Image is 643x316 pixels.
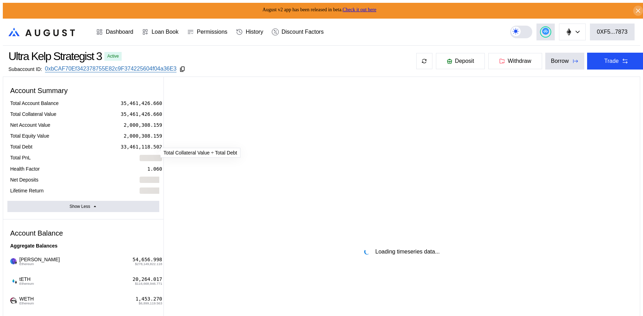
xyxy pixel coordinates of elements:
span: $278,149,822.118 [135,262,162,266]
div: 0XF5...7873 [597,29,628,35]
span: August v2 app has been released in beta. [263,7,377,12]
img: tETH_logo_2_%281%29.png [10,278,17,284]
span: $116,668,946.771 [135,282,162,285]
a: Permissions [183,19,232,45]
img: chain logo [565,28,573,36]
span: tETH [17,276,34,285]
div: Total PnL [10,154,31,161]
div: Trade [604,58,619,64]
div: Account Summary [7,84,159,98]
div: Borrow [551,58,569,64]
div: Health Factor [10,166,40,172]
div: Loan Book [152,29,179,35]
div: 20,264.017 [133,276,162,282]
a: 0xbCAF70Ef342378755E82c9F374225604f04a36E3 [45,66,177,72]
div: Aggregate Balances [7,240,159,251]
span: $6,899,119.563 [139,302,162,305]
div: 54,656.998 [133,257,162,263]
div: Ultra Kelp Strategist 3 [8,50,102,63]
div: Account Balance [7,226,159,240]
img: svg+xml,%3c [14,281,18,284]
div: 35,461,426.660 [121,111,162,117]
img: svg+xml,%3c [14,300,18,304]
img: weETH.png [10,258,17,264]
div: Active [107,54,119,59]
span: Ethereum [19,302,34,305]
span: Withdraw [508,58,531,64]
a: Dashboard [92,19,137,45]
div: Dashboard [106,29,133,35]
span: WETH [17,296,34,305]
div: Permissions [197,29,227,35]
span: [PERSON_NAME] [17,257,60,266]
a: Loan Book [137,19,183,45]
div: Total Collateral Value [10,111,56,117]
div: Total Collateral Value ÷ Total Debt [160,148,240,158]
div: Subaccount ID: [8,66,42,72]
div: Net Account Value [10,122,50,128]
div: Total Equity Value [10,133,49,139]
span: Ethereum [19,262,60,266]
div: Net Deposits [10,177,38,183]
div: Total Debt [10,144,32,150]
div: History [246,29,263,35]
div: Total Account Balance [10,100,59,106]
img: svg+xml,%3c [14,261,18,264]
a: History [232,19,268,45]
div: 1.060 [147,166,162,172]
div: 33,461,118.502 [121,144,162,150]
button: 0XF5...7873 [590,24,635,40]
a: Check it out here [342,7,376,12]
div: 2,000,308.159 [124,133,162,139]
a: Discount Factors [268,19,328,45]
button: Withdraw [488,53,542,70]
button: chain logo [559,24,586,40]
div: Discount Factors [282,29,324,35]
div: Lifetime Return [10,187,44,194]
span: Deposit [455,58,474,64]
div: 2,000,308.159 [124,122,162,128]
button: Deposit [436,53,485,70]
button: Borrow [545,53,584,70]
div: Show Less [70,204,90,209]
div: 1,453.270 [135,296,162,302]
img: weth.png [10,297,17,304]
img: pending [364,249,370,255]
div: Loading timeseries data... [375,249,440,255]
span: Ethereum [19,282,34,285]
button: Show Less [7,201,159,212]
div: 35,461,426.660 [121,100,162,106]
